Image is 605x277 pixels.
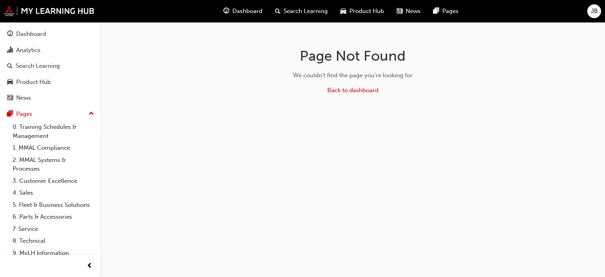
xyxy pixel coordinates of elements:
a: Analytics [3,43,97,58]
span: news-icon [397,6,403,16]
a: search-iconSearch Learning [269,3,334,19]
button: DashboardAnalyticsSearch LearningProduct HubNews [3,25,97,107]
button: JB [587,4,601,18]
div: We couldn't find the page you're looking for [228,71,478,80]
span: pages-icon [433,6,439,16]
span: chart-icon [7,47,13,54]
a: 6. Parts & Accessories [9,211,97,223]
span: guage-icon [7,31,13,38]
span: car-icon [340,6,346,16]
div: Search Learning [16,61,60,71]
a: Dashboard [3,27,97,41]
a: 0. Training Schedules & Management [9,121,97,142]
a: 5. Fleet & Business Solutions [9,199,97,211]
a: 1. MMAL Compliance [9,142,97,154]
span: News [406,7,421,16]
span: prev-icon [87,261,93,271]
a: News [3,91,97,105]
span: pages-icon [7,111,13,118]
span: guage-icon [223,6,229,16]
span: search-icon [7,63,13,70]
div: Dashboard [16,30,46,39]
a: 3. Customer Excellence [9,175,97,187]
a: Search Learning [3,59,97,73]
a: news-iconNews [390,3,427,19]
span: Product Hub [349,7,384,16]
span: car-icon [7,79,13,86]
div: News [16,93,31,102]
span: news-icon [7,95,13,102]
a: 2. MMAL Systems & Processes [9,154,97,175]
div: Pages [16,110,32,119]
img: mmal [4,6,95,16]
span: Dashboard [232,7,262,16]
a: car-iconProduct Hub [334,3,390,19]
a: Back to dashboard [327,87,379,94]
span: Pages [442,7,458,16]
a: 9. MyLH Information [9,247,97,259]
a: 7. Service [9,223,97,235]
span: JB [591,7,598,16]
span: Search Learning [284,7,328,16]
button: Pages [3,107,97,121]
span: up-icon [89,109,94,119]
a: pages-iconPages [427,3,465,19]
a: 8. Technical [9,235,97,247]
a: Product Hub [3,75,97,89]
h1: Page Not Found [228,47,478,65]
span: search-icon [275,6,280,16]
a: guage-iconDashboard [217,3,269,19]
div: Analytics [16,46,41,55]
a: 4. Sales [9,187,97,199]
div: Product Hub [16,78,51,87]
